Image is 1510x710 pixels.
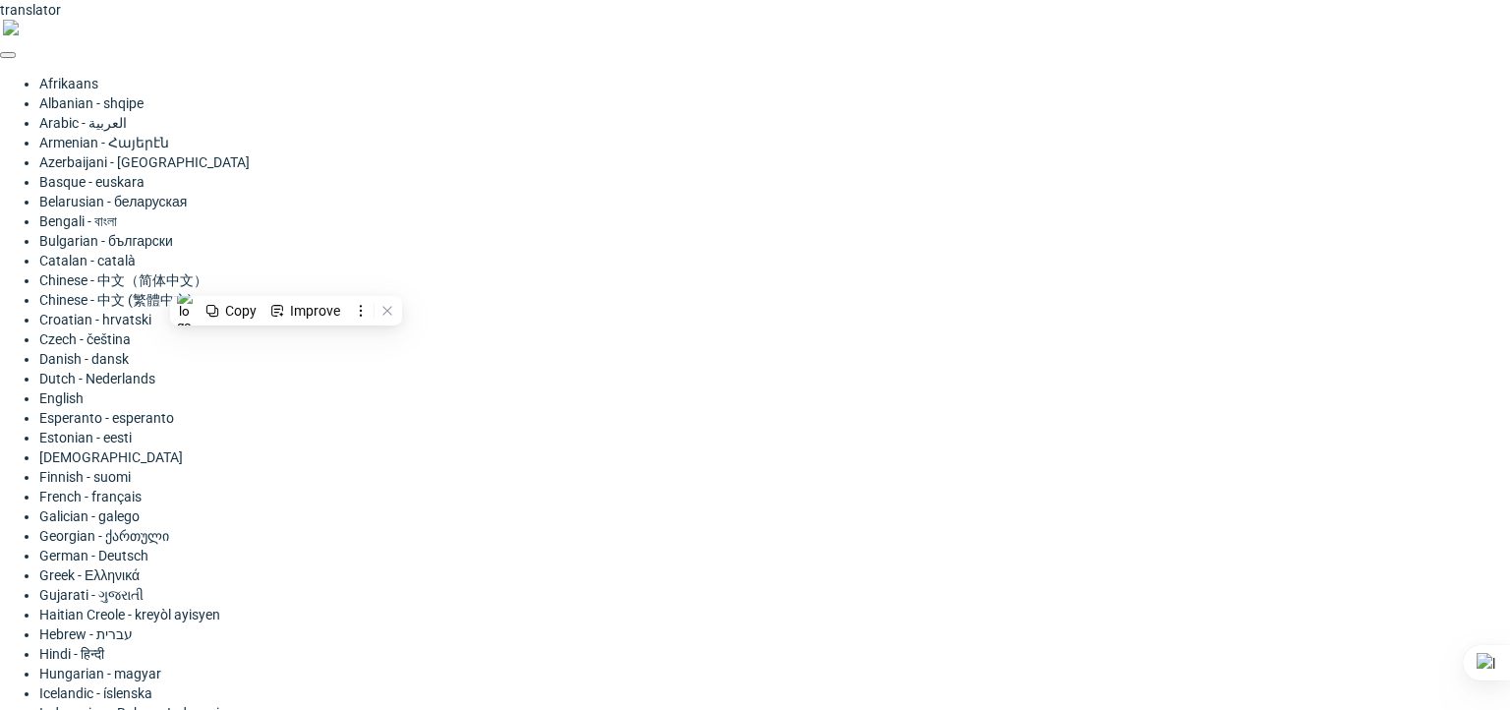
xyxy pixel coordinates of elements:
[39,390,84,406] a: English
[39,233,173,249] a: Bulgarian - български
[39,469,131,485] a: Finnish - suomi
[39,76,98,91] a: Afrikaans
[39,626,133,642] a: Hebrew - ‎‫עברית‬‎
[39,194,187,209] a: Belarusian - беларуская
[39,410,174,426] a: Esperanto - esperanto
[39,331,131,347] a: Czech - čeština
[39,292,193,308] a: Chinese - 中文 (繁體中文)
[39,272,207,288] a: Chinese - 中文（简体中文）
[39,253,136,268] a: Catalan - català
[39,567,140,583] a: Greek - Ελληνικά
[39,587,144,603] a: Gujarati - ગુજરાતી
[39,312,151,327] a: Croatian - hrvatski
[39,115,127,131] a: Arabic - ‎‫العربية‬‎
[39,666,161,681] a: Hungarian - magyar
[39,449,183,465] a: [DEMOGRAPHIC_DATA]
[39,430,132,445] a: Estonian - eesti
[39,528,169,544] a: Georgian - ქართული
[39,135,169,150] a: Armenian - Հայերէն
[39,685,152,701] a: Icelandic - íslenska
[39,607,220,622] a: Haitian Creole - kreyòl ayisyen
[39,213,117,229] a: Bengali - বাংলা
[39,174,145,190] a: Basque - euskara
[39,489,142,504] a: French - français
[39,646,104,662] a: Hindi - हिन्दी
[39,508,140,524] a: Galician - galego
[39,95,144,111] a: Albanian - shqipe
[39,548,148,563] a: German - Deutsch
[39,351,129,367] a: Danish - dansk
[39,371,155,386] a: Dutch - Nederlands
[3,20,19,35] img: right-arrow.png
[39,154,250,170] a: Azerbaijani - [GEOGRAPHIC_DATA]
